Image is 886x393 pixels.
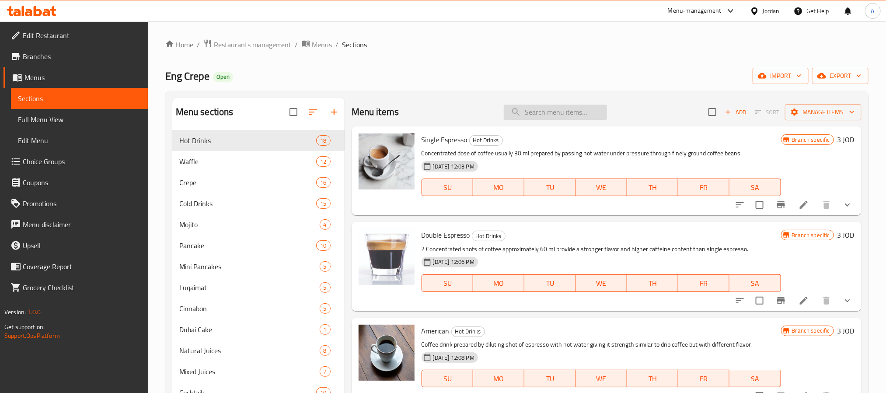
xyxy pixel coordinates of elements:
[722,105,750,119] button: Add
[295,39,298,50] li: /
[528,372,572,385] span: TU
[729,370,781,387] button: SA
[631,277,675,290] span: TH
[422,274,473,292] button: SU
[18,135,141,146] span: Edit Menu
[320,261,331,272] div: items
[750,291,769,310] span: Select to update
[729,179,781,196] button: SA
[452,326,485,337] span: Hot Drinks
[473,274,524,292] button: MO
[668,6,722,16] div: Menu-management
[785,104,862,120] button: Manage items
[172,235,345,256] div: Pancake10
[579,181,624,194] span: WE
[819,70,862,81] span: export
[3,193,148,214] a: Promotions
[179,282,320,293] div: Luqaimat
[179,198,317,209] span: Cold Drinks
[760,70,802,81] span: import
[524,274,576,292] button: TU
[316,198,330,209] div: items
[842,200,853,210] svg: Show Choices
[3,46,148,67] a: Branches
[23,198,141,209] span: Promotions
[172,151,345,172] div: Waffle12
[179,219,320,230] span: Mojito
[316,177,330,188] div: items
[576,179,627,196] button: WE
[23,156,141,167] span: Choice Groups
[472,231,506,241] div: Hot Drinks
[179,135,317,146] span: Hot Drinks
[799,295,809,306] a: Edit menu item
[422,148,781,159] p: Concentrated dose of coffee usually 30 ml prepared by passing hot water under pressure through fi...
[422,179,473,196] button: SU
[682,372,726,385] span: FR
[18,114,141,125] span: Full Menu View
[3,25,148,46] a: Edit Restaurant
[3,151,148,172] a: Choice Groups
[3,277,148,298] a: Grocery Checklist
[179,240,317,251] span: Pancake
[172,319,345,340] div: Dubai Cake1
[576,370,627,387] button: WE
[320,345,331,356] div: items
[837,194,858,215] button: show more
[429,258,478,266] span: [DATE] 12:06 PM
[179,156,317,167] span: Waffle
[320,303,331,314] div: items
[342,39,367,50] span: Sections
[172,214,345,235] div: Mojito4
[682,181,726,194] span: FR
[473,179,524,196] button: MO
[320,347,330,355] span: 8
[733,181,777,194] span: SA
[11,88,148,109] a: Sections
[320,366,331,377] div: items
[312,39,332,50] span: Menus
[316,240,330,251] div: items
[678,370,729,387] button: FR
[426,181,470,194] span: SU
[812,68,869,84] button: export
[627,179,678,196] button: TH
[317,200,330,208] span: 15
[733,372,777,385] span: SA
[320,219,331,230] div: items
[477,181,521,194] span: MO
[213,72,233,82] div: Open
[23,282,141,293] span: Grocery Checklist
[4,330,60,341] a: Support.OpsPlatform
[722,105,750,119] span: Add item
[320,326,330,334] span: 1
[203,39,292,50] a: Restaurants management
[504,105,607,120] input: search
[429,354,478,362] span: [DATE] 12:08 PM
[317,137,330,145] span: 18
[165,39,193,50] a: Home
[524,370,576,387] button: TU
[470,135,502,145] span: Hot Drinks
[179,366,320,377] div: Mixed Juices
[477,372,521,385] span: MO
[197,39,200,50] li: /
[837,229,855,241] h6: 3 JOD
[729,274,781,292] button: SA
[336,39,339,50] li: /
[23,51,141,62] span: Branches
[472,231,505,241] span: Hot Drinks
[627,274,678,292] button: TH
[320,221,330,229] span: 4
[11,109,148,130] a: Full Menu View
[763,6,780,16] div: Jordan
[23,240,141,251] span: Upsell
[179,177,317,188] span: Crepe
[3,256,148,277] a: Coverage Report
[18,93,141,104] span: Sections
[352,105,399,119] h2: Menu items
[27,306,41,318] span: 1.0.0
